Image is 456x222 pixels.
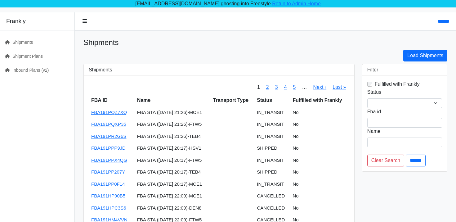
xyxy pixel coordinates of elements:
[290,178,349,190] td: No
[135,118,211,130] td: FBA STA ([DATE] 21:26)-FTW5
[135,142,211,154] td: FBA STA ([DATE] 20:17)-HSV1
[313,84,326,90] a: Next ›
[135,154,211,166] td: FBA STA ([DATE] 20:17)-FTW5
[254,154,290,166] td: IN_TRANSIT
[290,202,349,214] td: No
[211,94,255,106] th: Transport Type
[89,94,135,106] th: FBA ID
[91,145,126,151] a: FBA191PPP9JD
[272,1,321,6] a: Retun to Admin Home
[333,84,346,90] a: Last »
[135,178,211,190] td: FBA STA ([DATE] 20:17)-MCE1
[290,130,349,143] td: No
[275,84,278,90] a: 3
[91,121,126,127] a: FBA191PQXP35
[293,84,296,90] a: 5
[375,80,420,88] label: Fulfilled with Frankly
[254,106,290,119] td: IN_TRANSIT
[290,106,349,119] td: No
[91,169,125,174] a: FBA191PP207Y
[91,193,125,198] a: FBA191HP90B5
[135,190,211,202] td: FBA STA ([DATE] 22:09)-MCE1
[91,181,125,187] a: FBA191PP0F14
[91,110,127,115] a: FBA191PQZ7XQ
[367,155,404,166] a: Clear Search
[254,178,290,190] td: IN_TRANSIT
[254,190,290,202] td: CANCELLED
[290,190,349,202] td: No
[254,202,290,214] td: CANCELLED
[135,94,211,106] th: Name
[367,128,381,135] label: Name
[254,94,290,106] th: Status
[403,50,447,61] a: Load Shipments
[254,130,290,143] td: IN_TRANSIT
[91,205,126,211] a: FBA191HPC3S6
[91,134,126,139] a: FBA191PR2G6S
[254,80,263,94] span: 1
[290,166,349,178] td: No
[367,67,442,73] h3: Filter
[266,84,269,90] a: 2
[367,108,381,116] label: Fba id
[83,38,447,47] h1: Shipments
[135,106,211,119] td: FBA STA ([DATE] 21:26)-MCE1
[135,202,211,214] td: FBA STA ([DATE] 22:09)-DEN8
[254,166,290,178] td: SHIPPED
[91,157,127,163] a: FBA191PPX4QG
[290,118,349,130] td: No
[254,118,290,130] td: IN_TRANSIT
[254,142,290,154] td: SHIPPED
[284,84,287,90] a: 4
[290,142,349,154] td: No
[135,130,211,143] td: FBA STA ([DATE] 21:26)-TEB4
[254,80,349,94] nav: pager
[299,80,310,94] span: …
[89,67,349,73] h3: Shipments
[135,166,211,178] td: FBA STA ([DATE] 20:17)-TEB4
[290,154,349,166] td: No
[290,94,349,106] th: Fulfilled with Frankly
[367,88,381,96] label: Status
